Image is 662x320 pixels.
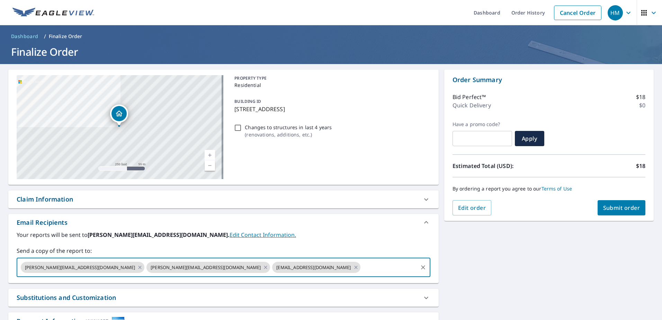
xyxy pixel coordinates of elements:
span: Apply [520,135,539,142]
p: [STREET_ADDRESS] [234,105,427,113]
span: [PERSON_NAME][EMAIL_ADDRESS][DOMAIN_NAME] [146,264,265,271]
div: [EMAIL_ADDRESS][DOMAIN_NAME] [272,262,360,273]
p: $18 [636,162,645,170]
div: Email Recipients [8,214,439,231]
p: Estimated Total (USD): [453,162,549,170]
p: $18 [636,93,645,101]
p: Changes to structures in last 4 years [245,124,332,131]
span: Dashboard [11,33,38,40]
button: Clear [418,263,428,272]
p: Quick Delivery [453,101,491,109]
span: [EMAIL_ADDRESS][DOMAIN_NAME] [272,264,355,271]
div: Email Recipients [17,218,68,227]
div: Claim Information [8,190,439,208]
a: Current Level 17, Zoom Out [205,160,215,171]
a: EditContactInfo [230,231,296,239]
li: / [44,32,46,41]
a: Cancel Order [554,6,601,20]
img: EV Logo [12,8,94,18]
span: Edit order [458,204,486,212]
a: Current Level 17, Zoom In [205,150,215,160]
button: Edit order [453,200,492,215]
a: Terms of Use [542,185,572,192]
label: Have a promo code? [453,121,512,127]
button: Apply [515,131,544,146]
b: [PERSON_NAME][EMAIL_ADDRESS][DOMAIN_NAME]. [88,231,230,239]
nav: breadcrumb [8,31,654,42]
div: Dropped pin, building 1, Residential property, 149 Canyon Rim Ct Pipestem, WV 25979 [110,105,128,126]
p: ( renovations, additions, etc. ) [245,131,332,138]
button: Submit order [598,200,646,215]
p: Bid Perfect™ [453,93,486,101]
p: Residential [234,81,427,89]
a: Dashboard [8,31,41,42]
div: [PERSON_NAME][EMAIL_ADDRESS][DOMAIN_NAME] [21,262,144,273]
p: BUILDING ID [234,98,261,104]
div: HM [608,5,623,20]
p: $0 [639,101,645,109]
div: Claim Information [17,195,73,204]
label: Send a copy of the report to: [17,247,430,255]
p: PROPERTY TYPE [234,75,427,81]
div: Substitutions and Customization [8,289,439,306]
span: Submit order [603,204,640,212]
div: Substitutions and Customization [17,293,116,302]
p: Order Summary [453,75,645,85]
h1: Finalize Order [8,45,654,59]
label: Your reports will be sent to [17,231,430,239]
p: Finalize Order [49,33,82,40]
span: [PERSON_NAME][EMAIL_ADDRESS][DOMAIN_NAME] [21,264,139,271]
div: [PERSON_NAME][EMAIL_ADDRESS][DOMAIN_NAME] [146,262,270,273]
p: By ordering a report you agree to our [453,186,645,192]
